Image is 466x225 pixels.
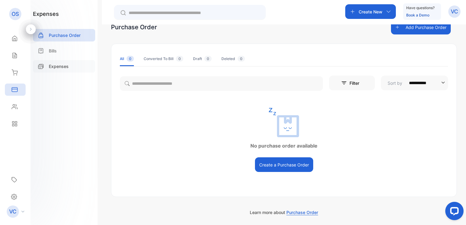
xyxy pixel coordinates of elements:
a: Bills [33,45,95,57]
button: Sort by [381,76,448,90]
button: Create a Purchase Order [255,157,313,172]
span: Purchase Order [286,210,318,215]
div: Converted To Bill [144,56,183,62]
p: VC [451,8,458,16]
span: 0 [176,56,183,62]
div: All [120,56,134,62]
h1: expenses [33,10,59,18]
a: Purchase Order [33,29,95,41]
button: VC [448,4,461,19]
p: Purchase Order [49,32,81,38]
p: OS [12,10,19,18]
a: Expenses [33,60,95,73]
div: Deleted [221,56,245,62]
span: 0 [127,56,134,62]
span: 0 [238,56,245,62]
p: Learn more about [111,209,457,216]
p: No purchase order available [111,142,457,149]
img: empty state [269,108,299,137]
iframe: LiveChat chat widget [440,199,466,225]
p: Expenses [49,63,69,70]
p: Have questions? [406,5,435,11]
div: Purchase Order [111,23,157,32]
button: Create New [345,4,396,19]
p: Bills [49,48,57,54]
p: VC [9,208,16,216]
button: Add Purchase Order [391,20,451,34]
a: Book a Demo [406,13,429,17]
div: Draft [193,56,212,62]
p: Create New [359,9,382,15]
span: 0 [204,56,212,62]
p: Sort by [388,80,402,86]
